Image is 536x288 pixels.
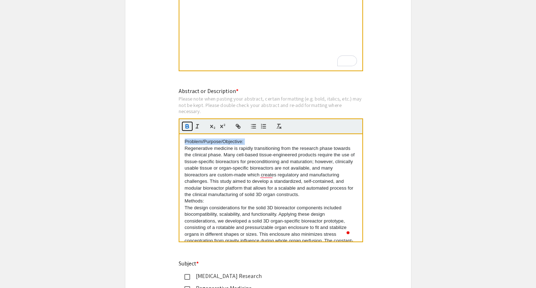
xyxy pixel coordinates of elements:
[179,96,363,114] div: Please note when pasting your abstract, certain formatting (e.g. bold, italics, etc.) may not be ...
[5,256,30,283] iframe: Chat
[190,272,341,280] div: [MEDICAL_DATA] Research
[179,87,238,95] mat-label: Abstract or Description
[179,134,362,241] div: To enrich screen reader interactions, please activate Accessibility in Grammarly extension settings
[185,205,357,277] p: The design considerations for the solid 3D bioreactor components included biocompatibility, scala...
[179,260,199,267] mat-label: Subject
[185,138,357,145] p: Problem/Purpose/Objective:
[185,145,357,198] p: Regenerative medicine is rapidly transitioning from the research phase towards the clinical phase...
[185,198,357,204] p: Methods:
